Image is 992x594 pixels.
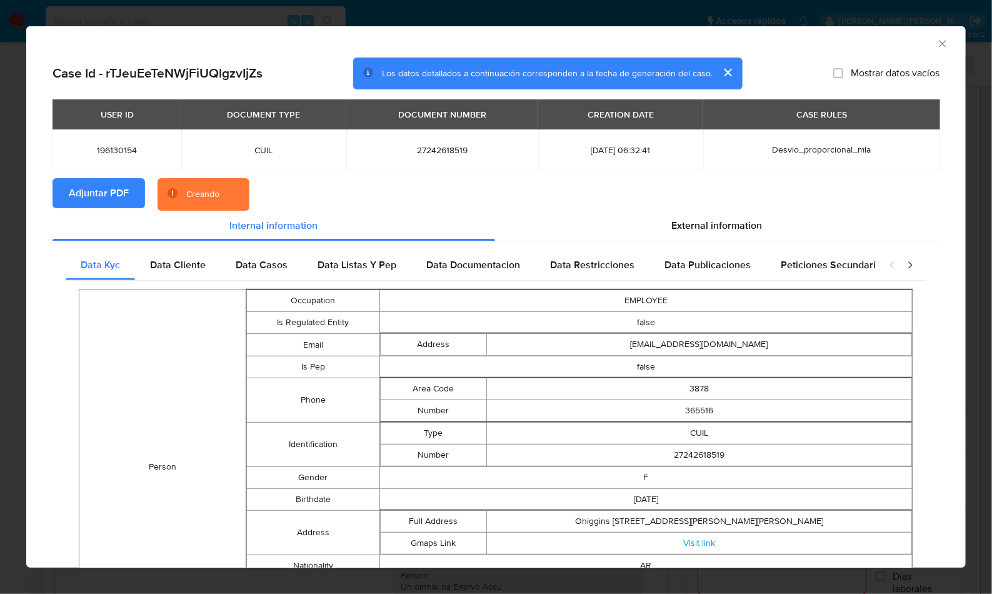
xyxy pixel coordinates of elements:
button: Adjuntar PDF [53,178,145,208]
td: CUIL [486,422,911,444]
div: DOCUMENT NUMBER [391,104,494,125]
span: Adjuntar PDF [69,179,129,207]
td: Ohiggins [STREET_ADDRESS][PERSON_NAME][PERSON_NAME] [486,510,911,532]
span: Data Publicaciones [664,258,751,272]
td: Is Regulated Entity [246,311,379,333]
td: AR [379,555,912,576]
span: Data Listas Y Pep [318,258,396,272]
span: Los datos detallados a continuación corresponden a la fecha de generación del caso. [382,67,713,79]
td: Is Pep [246,356,379,378]
span: 196130154 [68,144,166,156]
div: DOCUMENT TYPE [220,104,308,125]
td: Area Code [380,378,486,400]
td: Number [380,444,486,466]
div: Creando [186,188,219,201]
h2: Case Id - rTJeuEeTeNWjFiUQlgzvIjZs [53,65,263,81]
td: 365516 [486,400,911,421]
span: Mostrar datos vacíos [851,67,939,79]
div: Detailed internal info [66,250,876,280]
td: Occupation [246,289,379,311]
div: CASE RULES [789,104,854,125]
span: External information [672,218,763,233]
div: closure-recommendation-modal [26,26,966,568]
span: Data Cliente [150,258,206,272]
td: false [379,356,912,378]
td: Email [246,333,379,356]
td: Full Address [380,510,486,532]
td: [DATE] [379,488,912,510]
td: Address [246,510,379,555]
td: Identification [246,422,379,466]
span: Desvio_proporcional_mla [773,143,871,156]
td: 3878 [486,378,911,400]
span: 27242618519 [361,144,524,156]
td: Nationality [246,555,379,576]
td: Gender [246,466,379,488]
td: Gmaps Link [380,532,486,554]
td: [EMAIL_ADDRESS][DOMAIN_NAME] [486,333,911,355]
td: false [379,311,912,333]
span: Data Casos [236,258,288,272]
button: Cerrar ventana [936,38,948,49]
td: Number [380,400,486,421]
span: Internal information [229,218,318,233]
span: CUIL [196,144,331,156]
span: Data Restricciones [550,258,634,272]
td: F [379,466,912,488]
div: Detailed info [53,211,939,241]
a: Visit link [683,536,715,549]
span: Data Documentacion [426,258,520,272]
button: cerrar [713,58,743,88]
div: USER ID [93,104,141,125]
span: Peticiones Secundarias [781,258,886,272]
td: Address [380,333,486,355]
input: Mostrar datos vacíos [833,68,843,78]
span: Data Kyc [81,258,120,272]
td: Birthdate [246,488,379,510]
td: 27242618519 [486,444,911,466]
span: [DATE] 06:32:41 [553,144,688,156]
td: Type [380,422,486,444]
div: CREATION DATE [580,104,661,125]
td: Phone [246,378,379,422]
td: EMPLOYEE [379,289,912,311]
